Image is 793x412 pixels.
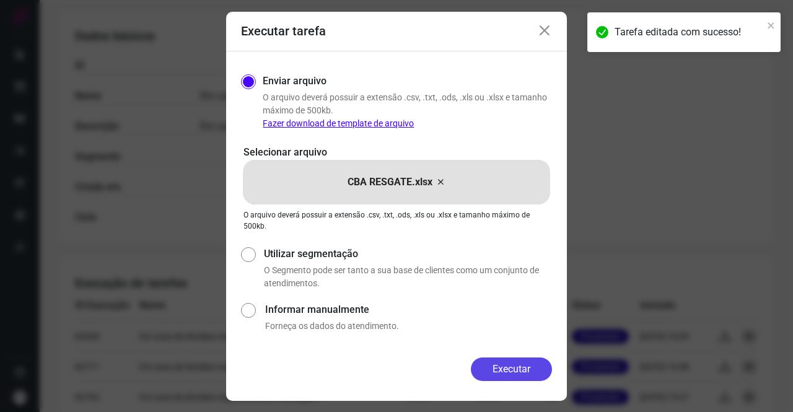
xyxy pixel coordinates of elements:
p: O arquivo deverá possuir a extensão .csv, .txt, .ods, .xls ou .xlsx e tamanho máximo de 500kb. [243,209,550,232]
p: O Segmento pode ser tanto a sua base de clientes como um conjunto de atendimentos. [264,264,552,290]
div: Tarefa editada com sucesso! [615,25,763,40]
button: Executar [471,357,552,381]
p: Selecionar arquivo [243,145,550,160]
button: close [767,17,776,32]
a: Fazer download de template de arquivo [263,118,414,128]
p: O arquivo deverá possuir a extensão .csv, .txt, .ods, .xls ou .xlsx e tamanho máximo de 500kb. [263,91,552,130]
label: Enviar arquivo [263,74,326,89]
label: Utilizar segmentação [264,247,552,261]
p: CBA RESGATE.xlsx [348,175,432,190]
p: Forneça os dados do atendimento. [265,320,552,333]
label: Informar manualmente [265,302,552,317]
h3: Executar tarefa [241,24,326,38]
